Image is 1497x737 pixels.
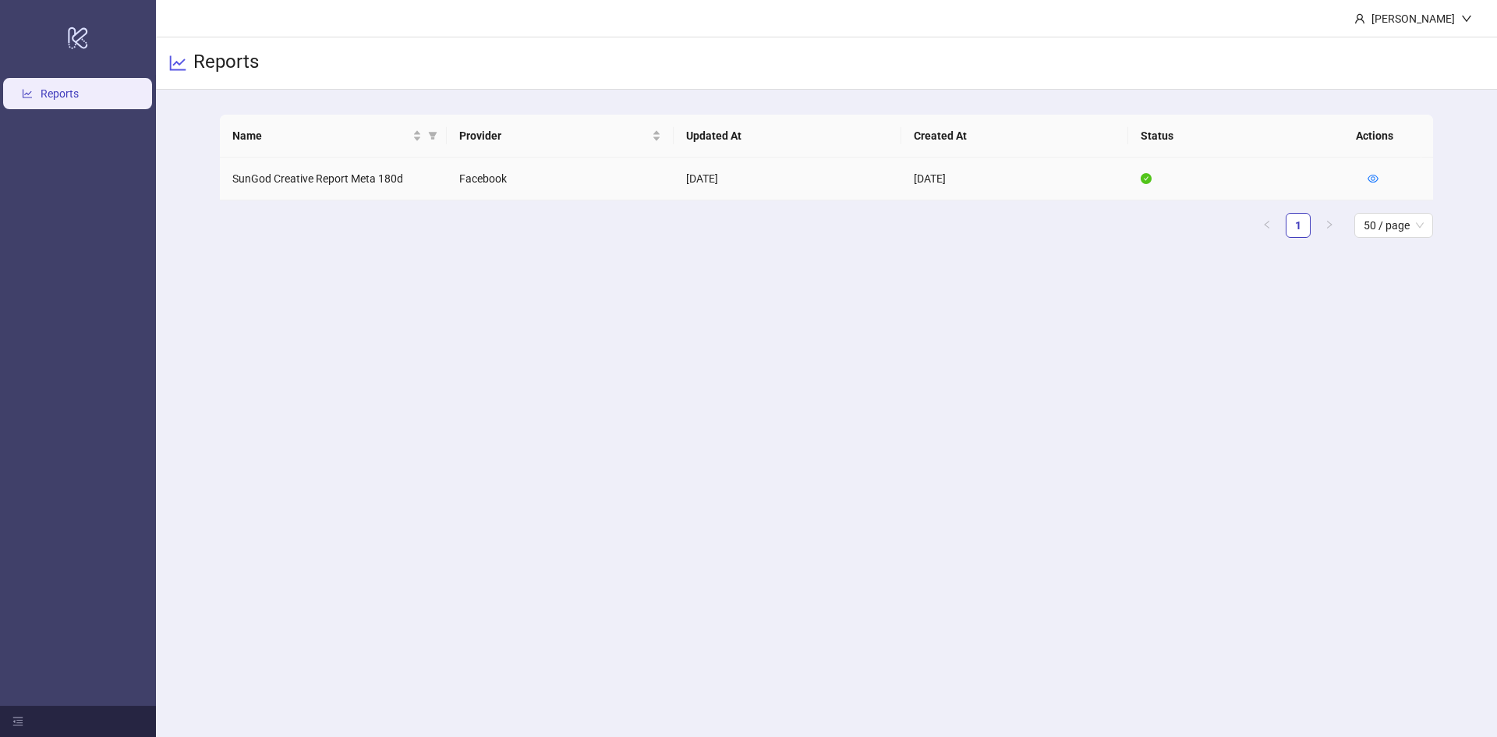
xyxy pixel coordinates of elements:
[1354,13,1365,24] span: user
[901,115,1128,158] th: Created At
[428,131,437,140] span: filter
[1317,213,1342,238] li: Next Page
[41,87,79,100] a: Reports
[1141,173,1152,184] span: check-circle
[193,50,259,76] h3: Reports
[901,158,1128,200] td: [DATE]
[1365,10,1461,27] div: [PERSON_NAME]
[220,115,447,158] th: Name
[1364,214,1424,237] span: 50 / page
[1255,213,1279,238] button: left
[1354,213,1433,238] div: Page Size
[1317,213,1342,238] button: right
[220,158,447,200] td: SunGod Creative Report Meta 180d
[674,115,901,158] th: Updated At
[459,127,649,144] span: Provider
[1255,213,1279,238] li: Previous Page
[1325,220,1334,229] span: right
[447,115,674,158] th: Provider
[425,124,441,147] span: filter
[447,158,674,200] td: Facebook
[1286,214,1310,237] a: 1
[674,158,901,200] td: [DATE]
[1368,173,1378,184] span: eye
[1262,220,1272,229] span: left
[1368,172,1378,185] a: eye
[1343,115,1421,158] th: Actions
[1128,115,1355,158] th: Status
[1286,213,1311,238] li: 1
[168,54,187,73] span: line-chart
[12,716,23,727] span: menu-fold
[1461,13,1472,24] span: down
[232,127,409,144] span: Name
